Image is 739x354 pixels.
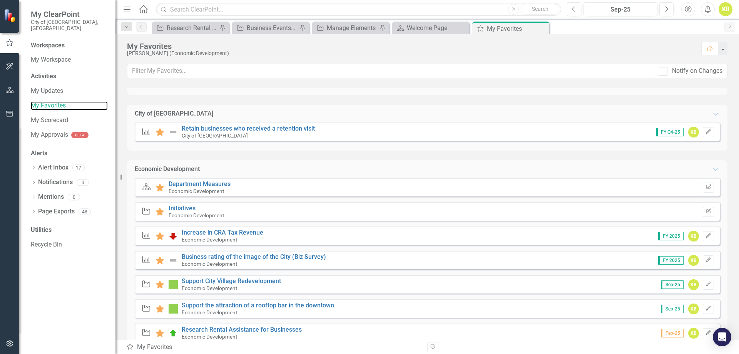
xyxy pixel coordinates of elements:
[135,109,213,118] div: City of [GEOGRAPHIC_DATA]
[77,179,89,186] div: 0
[31,41,65,50] div: Workspaces
[656,128,684,136] span: FY Q4-25
[79,208,91,215] div: 48
[169,128,178,137] img: Not Defined
[327,23,378,33] div: Manage Elements
[169,212,224,218] small: Economic Development
[31,101,108,110] a: My Favorites
[169,180,231,188] a: Department Measures
[182,261,237,267] small: Economic Development
[68,194,80,200] div: 0
[234,23,298,33] a: Business Events Calendar for Website
[31,131,68,139] a: My Approvals
[169,256,178,265] img: Not Defined
[127,64,654,78] input: Filter My Favorites...
[314,23,378,33] a: Manage Elements
[127,50,694,56] div: [PERSON_NAME] (Economic Development)
[182,285,237,291] small: Economic Development
[182,229,263,236] a: Increase in CRA Tax Revenue
[719,2,732,16] button: KB
[532,6,548,12] span: Search
[661,329,684,337] span: Feb-25
[394,23,467,33] a: Welcome Page
[169,329,178,338] img: C
[182,326,302,333] a: Research Rental Assistance for Businesses
[247,23,298,33] div: Business Events Calendar for Website
[31,87,108,96] a: My Updates
[169,205,196,212] a: Initiatives
[169,280,178,289] img: IP
[658,232,684,240] span: FY 2025
[658,256,684,265] span: FY 2025
[126,343,421,352] div: My Favorites
[71,132,89,138] div: BETA
[182,277,281,285] a: Support City Village Redevelopment
[661,305,684,313] span: Sep-25
[72,164,85,171] div: 17
[31,10,108,19] span: My ClearPoint
[688,127,699,138] div: KB
[156,3,561,16] input: Search ClearPoint...
[182,302,334,309] a: Support the attraction of a rooftop bar in the downtown
[31,226,108,235] div: Utilities
[38,207,75,216] a: Page Exports
[31,149,108,158] div: Alerts
[672,67,722,75] div: Notify on Changes
[154,23,217,33] a: Research Rental Assistance for Businesses
[182,334,237,340] small: Economic Development
[182,309,237,315] small: Economic Development
[688,255,699,266] div: KB
[38,193,64,201] a: Mentions
[182,253,326,260] a: Business rating of the image of the City (Biz Survey)
[31,72,108,81] div: Activities
[169,232,178,241] img: Below Plan
[688,328,699,339] div: KB
[182,125,315,132] a: Retain businesses who received a retention visit
[584,2,657,16] button: Sep-25
[167,23,217,33] div: Research Rental Assistance for Businesses
[135,165,200,174] div: Economic Development
[38,163,69,172] a: Alert Inbox
[688,279,699,290] div: KB
[407,23,467,33] div: Welcome Page
[182,237,237,243] small: Economic Development
[169,304,178,314] img: IP
[31,116,108,125] a: My Scorecard
[713,328,731,346] div: Open Intercom Messenger
[487,24,547,34] div: My Favorites
[688,304,699,314] div: KB
[31,19,108,32] small: City of [GEOGRAPHIC_DATA], [GEOGRAPHIC_DATA]
[31,240,108,249] a: Recycle Bin
[586,5,655,14] div: Sep-25
[127,42,694,50] div: My Favorites
[38,178,73,187] a: Notifications
[31,55,108,64] a: My Workspace
[688,231,699,242] div: KB
[661,280,684,289] span: Sep-25
[169,188,224,194] small: Economic Development
[4,9,17,22] img: ClearPoint Strategy
[182,133,248,139] small: City of [GEOGRAPHIC_DATA]
[521,4,559,15] button: Search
